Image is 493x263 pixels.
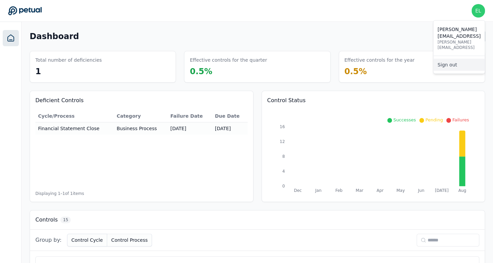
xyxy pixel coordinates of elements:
p: [PERSON_NAME][EMAIL_ADDRESS] [437,26,481,39]
th: Due Date [212,110,247,122]
h3: Control Status [267,96,480,105]
h3: Effective controls for the quarter [190,57,267,63]
tspan: Aug [458,188,466,193]
tspan: Apr [376,188,383,193]
h3: Total number of deficiencies [35,57,102,63]
tspan: 0 [282,184,285,188]
tspan: Jan [315,188,321,193]
span: Displaying 1– 1 of 1 items [35,191,84,196]
th: Cycle/Process [35,110,114,122]
tspan: Mar [356,188,363,193]
img: eliot+reddit@petual.ai [471,4,485,18]
a: Go to Dashboard [8,6,42,16]
button: Control Cycle [67,234,107,246]
th: Category [114,110,167,122]
th: Failure Date [167,110,212,122]
tspan: [DATE] [435,188,449,193]
tspan: May [396,188,405,193]
td: [DATE] [167,122,212,135]
tspan: 8 [282,154,285,159]
tspan: Feb [335,188,342,193]
span: Failures [452,117,469,122]
h3: Deficient Controls [35,96,248,105]
span: Group by: [35,236,62,244]
td: Business Process [114,122,167,135]
h1: Dashboard [30,31,79,42]
span: Successes [393,117,416,122]
button: Control Process [107,234,152,246]
span: 15 [60,216,71,223]
span: 0.5 % [344,67,367,76]
td: [DATE] [212,122,247,135]
span: 0.5 % [190,67,212,76]
p: [PERSON_NAME][EMAIL_ADDRESS] [437,39,481,50]
tspan: Jun [418,188,424,193]
tspan: 12 [279,139,284,144]
tspan: Dec [294,188,301,193]
td: Financial Statement Close [35,122,114,135]
tspan: 16 [279,124,284,129]
h3: Effective controls for the year [344,57,414,63]
span: 1 [35,67,41,76]
a: Sign out [433,59,485,71]
span: Pending [425,117,443,122]
tspan: 4 [282,169,285,174]
a: Dashboard [3,30,19,46]
h3: Controls [35,216,58,224]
